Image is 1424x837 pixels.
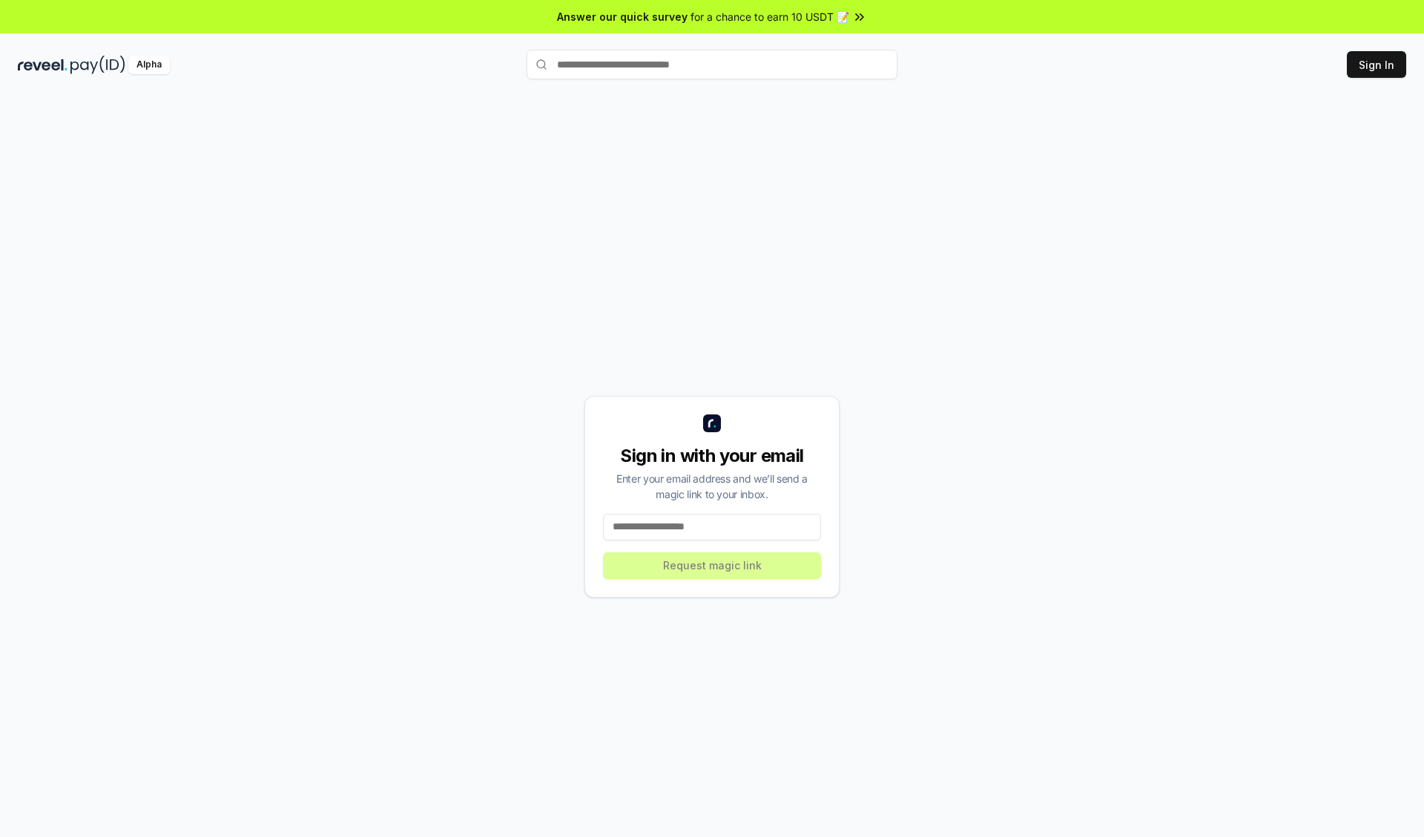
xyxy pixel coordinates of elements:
span: Answer our quick survey [557,9,688,24]
button: Sign In [1347,51,1406,78]
span: for a chance to earn 10 USDT 📝 [690,9,849,24]
img: pay_id [70,56,125,74]
img: logo_small [703,414,721,432]
div: Sign in with your email [603,444,821,468]
div: Alpha [128,56,170,74]
div: Enter your email address and we’ll send a magic link to your inbox. [603,471,821,502]
img: reveel_dark [18,56,67,74]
